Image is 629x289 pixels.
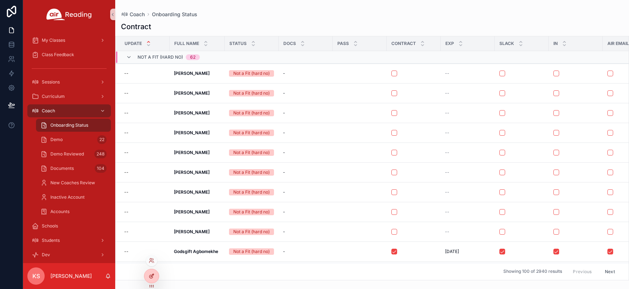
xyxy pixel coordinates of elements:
span: - [283,189,285,195]
strong: [PERSON_NAME] [174,189,210,195]
span: -- [445,71,449,76]
a: Documents104 [36,162,111,175]
span: Exp [445,41,454,46]
a: Coach [27,104,111,117]
span: Curriculum [42,94,65,99]
a: [PERSON_NAME] [174,229,220,235]
a: Coach [121,11,145,18]
a: Not a Fit (hard no) [229,169,274,176]
span: Full name [174,41,199,46]
span: Update [125,41,142,46]
span: -- [445,170,449,175]
span: Demo [50,137,63,143]
p: -- [124,189,129,195]
div: Not a Fit (hard no) [233,229,270,235]
a: - [283,170,328,175]
span: New Coaches Review [50,180,95,186]
p: -- [124,110,129,116]
span: - [283,249,285,254]
a: -- [445,110,490,116]
span: - [283,150,285,155]
button: Next [600,266,620,277]
p: -- [124,71,129,76]
span: - [283,90,285,96]
span: - [283,229,285,235]
span: Docs [283,41,296,46]
a: -- [445,90,490,96]
strong: [PERSON_NAME] [174,71,210,76]
p: -- [124,209,129,215]
a: - [283,229,328,235]
a: Not a Fit (hard no) [229,149,274,156]
div: scrollable content [23,29,115,263]
span: - [283,170,285,175]
a: [DATE] [445,249,490,254]
img: App logo [46,9,92,20]
span: Pass [337,41,349,46]
a: Not a Fit (hard no) [229,70,274,77]
a: Inactive Account [36,191,111,204]
a: -- [124,209,165,215]
a: -- [445,189,490,195]
span: Students [42,238,60,243]
a: -- [124,189,165,195]
p: -- [124,249,129,254]
span: -- [445,90,449,96]
span: In [553,41,558,46]
span: - [283,130,285,136]
a: - [283,209,328,215]
div: 22 [97,135,107,144]
span: Coach [42,108,55,114]
span: Contract [391,41,416,46]
div: Not a Fit (hard no) [233,169,270,176]
a: -- [124,249,165,254]
a: Godsgift Agbomekhe [174,249,220,254]
a: -- [124,229,165,235]
a: - [283,130,328,136]
a: Not a Fit (hard no) [229,229,274,235]
span: Air Email [607,41,629,46]
strong: [PERSON_NAME] [174,110,210,116]
a: [PERSON_NAME] [174,209,220,215]
span: Coach [130,11,145,18]
a: Onboarding Status [152,11,197,18]
a: [PERSON_NAME] [174,90,220,96]
div: Not a Fit (hard no) [233,110,270,116]
a: - [283,189,328,195]
a: Not a Fit (hard no) [229,209,274,215]
div: Not a Fit (hard no) [233,149,270,156]
span: Dev [42,252,50,258]
span: My Classes [42,37,65,43]
span: Showing 100 of 2940 results [503,269,562,275]
a: [PERSON_NAME] [174,189,220,195]
div: 62 [190,54,196,60]
a: -- [445,150,490,155]
a: [PERSON_NAME] [174,71,220,76]
a: -- [445,71,490,76]
a: Not a Fit (hard no) [229,248,274,255]
a: [PERSON_NAME] [174,150,220,155]
a: Dev [27,248,111,261]
span: Demo Reviewed [50,151,84,157]
a: - [283,110,328,116]
p: -- [124,170,129,175]
span: - [283,209,285,215]
h1: Contract [121,22,151,32]
span: Onboarding Status [50,122,88,128]
span: -- [445,110,449,116]
span: Status [229,41,247,46]
a: Not a Fit (hard no) [229,90,274,96]
span: - [283,71,285,76]
a: Not a Fit (hard no) [229,110,274,116]
a: Schools [27,220,111,232]
a: - [283,71,328,76]
span: -- [445,130,449,136]
span: Class Feedback [42,52,74,58]
div: Not a Fit (hard no) [233,90,270,96]
a: -- [124,170,165,175]
p: -- [124,229,129,235]
a: -- [445,229,490,235]
a: -- [124,150,165,155]
span: [DATE] [445,249,459,254]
